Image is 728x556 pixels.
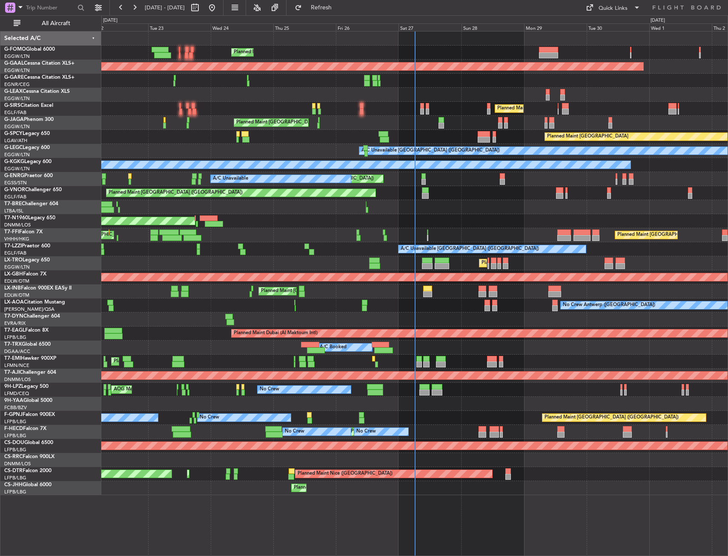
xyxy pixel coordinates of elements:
[4,258,50,263] a: LX-TROLegacy 650
[4,180,27,186] a: EGSS/STN
[4,376,31,383] a: DNMM/LOS
[4,475,26,481] a: LFPB/LBG
[4,384,49,389] a: 9H-LPZLegacy 500
[4,468,23,473] span: CS-DTR
[4,404,27,411] a: FCBB/BZV
[4,334,26,341] a: LFPB/LBG
[4,348,30,355] a: DGAA/ACC
[4,278,29,284] a: EDLW/DTM
[4,201,22,206] span: T7-BRE
[4,433,26,439] a: LFPB/LBG
[4,244,50,249] a: T7-LZZIPraetor 600
[4,47,26,52] span: G-FOMO
[4,201,58,206] a: T7-BREChallenger 604
[4,138,27,144] a: LGAV/ATH
[211,23,273,31] div: Wed 24
[4,47,55,52] a: G-FOMOGlobal 6000
[294,481,428,494] div: Planned Maint [GEOGRAPHIC_DATA] ([GEOGRAPHIC_DATA])
[4,342,51,347] a: T7-TRXGlobal 6500
[260,383,279,396] div: No Crew
[9,17,92,30] button: All Aircraft
[234,46,368,59] div: Planned Maint [GEOGRAPHIC_DATA] ([GEOGRAPHIC_DATA])
[547,130,628,143] div: Planned Maint [GEOGRAPHIC_DATA]
[336,23,398,31] div: Fri 26
[4,244,22,249] span: T7-LZZI
[4,53,30,60] a: EGGW/LTN
[4,89,70,94] a: G-LEAXCessna Citation XLS
[4,300,24,305] span: LX-AOA
[4,258,23,263] span: LX-TRO
[4,117,54,122] a: G-JAGAPhenom 300
[4,440,53,445] a: CS-DOUGlobal 6500
[4,328,49,333] a: T7-EAGLFalcon 8X
[4,103,53,108] a: G-SIRSCitation Excel
[304,5,339,11] span: Refresh
[582,1,645,14] button: Quick Links
[563,299,655,312] div: No Crew Antwerp ([GEOGRAPHIC_DATA])
[4,61,75,66] a: G-GAALCessna Citation XLS+
[482,257,616,269] div: Planned Maint [GEOGRAPHIC_DATA] ([GEOGRAPHIC_DATA])
[4,418,26,425] a: LFPB/LBG
[4,468,52,473] a: CS-DTRFalcon 2000
[4,286,21,291] span: LX-INB
[4,314,60,319] a: T7-DYNChallenger 604
[4,356,21,361] span: T7-EMI
[4,173,24,178] span: G-ENRG
[4,272,46,277] a: LX-GBHFalcon 7X
[4,166,30,172] a: EGGW/LTN
[4,292,29,298] a: EDLW/DTM
[4,89,23,94] span: G-LEAX
[4,264,30,270] a: EGGW/LTN
[4,215,28,221] span: T7-N1960
[273,23,336,31] div: Thu 25
[599,4,628,13] div: Quick Links
[4,187,25,192] span: G-VNOR
[4,412,55,417] a: F-GPNJFalcon 900EX
[103,17,118,24] div: [DATE]
[545,411,679,424] div: Planned Maint [GEOGRAPHIC_DATA] ([GEOGRAPHIC_DATA])
[4,81,30,88] a: EGNR/CEG
[320,341,347,354] div: A/C Booked
[4,159,52,164] a: G-KGKGLegacy 600
[4,208,23,214] a: LTBA/ISL
[4,75,75,80] a: G-GARECessna Citation XLS+
[356,425,376,438] div: No Crew
[4,286,72,291] a: LX-INBFalcon 900EX EASy II
[4,489,26,495] a: LFPB/LBG
[4,328,25,333] span: T7-EAGL
[4,159,24,164] span: G-KGKG
[298,467,393,480] div: Planned Maint Nice ([GEOGRAPHIC_DATA])
[26,1,75,14] input: Trip Number
[4,117,24,122] span: G-JAGA
[4,306,54,312] a: [PERSON_NAME]/QSA
[4,152,30,158] a: EGGW/LTN
[148,23,211,31] div: Tue 23
[4,250,26,256] a: EGLF/FAB
[4,426,23,431] span: F-HECD
[4,454,23,459] span: CS-RRC
[4,173,53,178] a: G-ENRGPraetor 600
[4,145,23,150] span: G-LEGC
[4,67,30,74] a: EGGW/LTN
[4,229,43,235] a: T7-FFIFalcon 7X
[4,187,62,192] a: G-VNORChallenger 650
[4,398,23,403] span: 9H-YAA
[4,123,30,130] a: EGGW/LTN
[4,362,29,369] a: LFMN/NCE
[649,23,712,31] div: Wed 1
[4,461,31,467] a: DNMM/LOS
[4,194,26,200] a: EGLF/FAB
[114,383,182,396] div: AOG Maint Cannes (Mandelieu)
[4,103,20,108] span: G-SIRS
[22,20,90,26] span: All Aircraft
[401,243,539,255] div: A/C Unavailable [GEOGRAPHIC_DATA] ([GEOGRAPHIC_DATA])
[261,285,395,298] div: Planned Maint [GEOGRAPHIC_DATA] ([GEOGRAPHIC_DATA])
[4,61,24,66] span: G-GAAL
[4,272,23,277] span: LX-GBH
[145,4,185,11] span: [DATE] - [DATE]
[4,390,29,397] a: LFMD/CEQ
[86,23,148,31] div: Mon 22
[291,1,342,14] button: Refresh
[200,411,219,424] div: No Crew
[4,131,23,136] span: G-SPCY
